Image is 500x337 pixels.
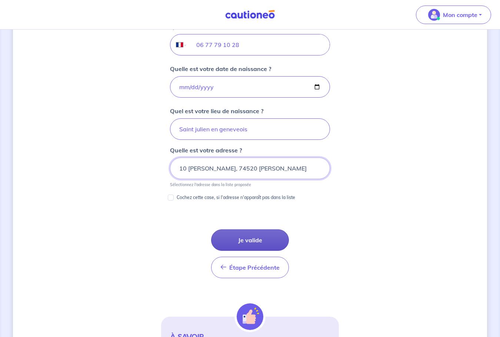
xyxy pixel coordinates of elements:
[187,34,330,55] input: 08 09 89 09 09
[177,193,295,202] p: Cochez cette case, si l'adresse n'apparaît pas dans la liste
[170,76,330,98] input: 01/01/1980
[170,182,251,187] p: Sélectionnez l'adresse dans la liste proposée
[170,158,330,179] input: 11 rue de la liberté 75000 Paris
[222,10,278,19] img: Cautioneo
[170,107,263,115] p: Quel est votre lieu de naissance ?
[170,146,242,155] p: Quelle est votre adresse ?
[237,303,263,330] img: illu_alert_hand.svg
[428,9,440,21] img: illu_account_valid_menu.svg
[443,10,477,19] p: Mon compte
[229,264,280,271] span: Étape Précédente
[170,118,330,140] input: Paris
[170,64,271,73] p: Quelle est votre date de naissance ?
[211,257,289,278] button: Étape Précédente
[211,229,289,251] button: Je valide
[416,6,491,24] button: illu_account_valid_menu.svgMon compte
